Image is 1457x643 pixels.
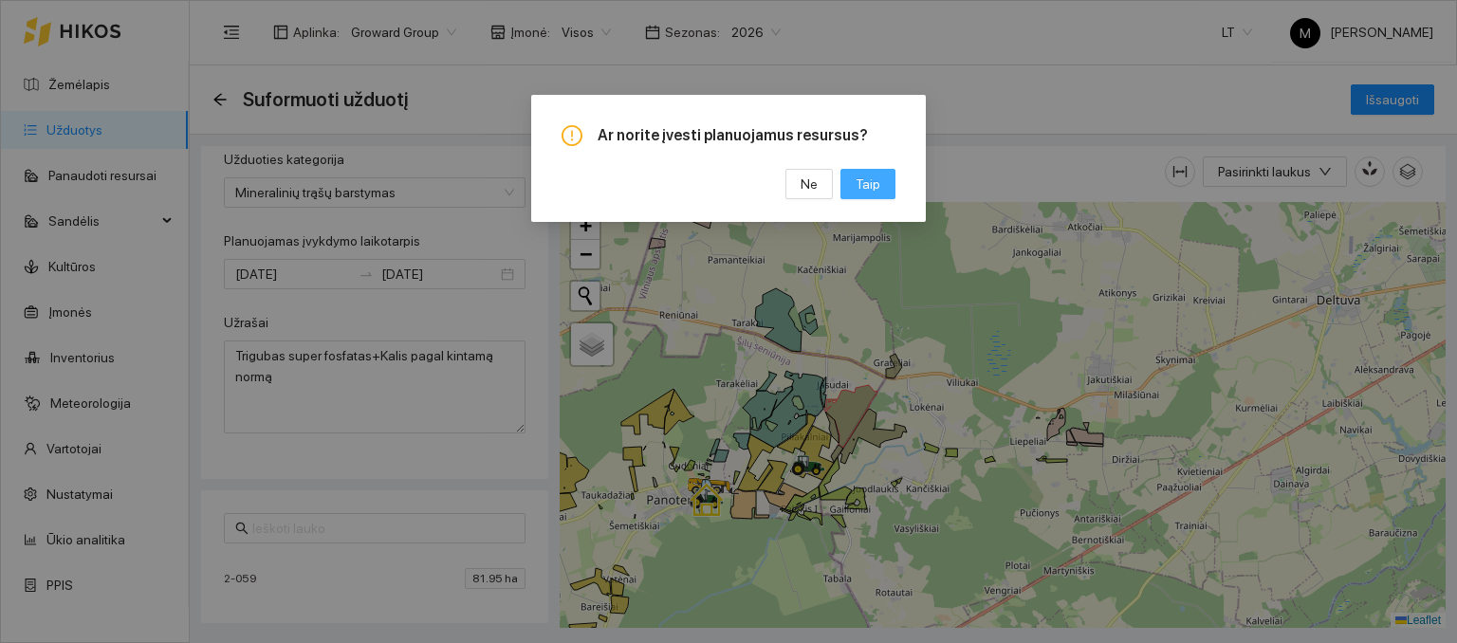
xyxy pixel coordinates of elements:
[840,169,895,199] button: Taip
[562,125,582,146] span: exclamation-circle
[856,174,880,194] span: Taip
[598,125,895,146] span: Ar norite įvesti planuojamus resursus?
[785,169,833,199] button: Ne
[801,174,818,194] span: Ne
